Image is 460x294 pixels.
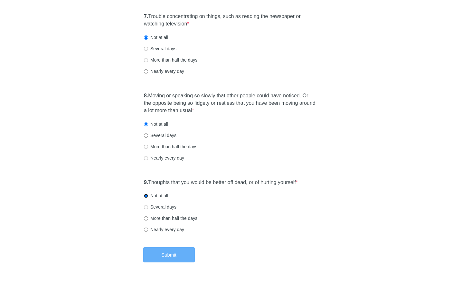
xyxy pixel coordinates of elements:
[144,205,148,209] input: Several days
[144,14,148,19] strong: 7.
[144,228,148,232] input: Nearly every day
[144,69,148,73] input: Nearly every day
[144,34,168,41] label: Not at all
[144,68,184,74] label: Nearly every day
[144,93,148,98] strong: 8.
[144,45,176,52] label: Several days
[144,145,148,149] input: More than half the days
[144,122,148,126] input: Not at all
[144,57,197,63] label: More than half the days
[144,215,197,221] label: More than half the days
[144,132,176,139] label: Several days
[144,156,148,160] input: Nearly every day
[144,216,148,220] input: More than half the days
[144,192,168,199] label: Not at all
[144,47,148,51] input: Several days
[144,194,148,198] input: Not at all
[144,35,148,40] input: Not at all
[143,247,195,262] button: Submit
[144,92,316,114] label: Moving or speaking so slowly that other people could have noticed. Or the opposite being so fidge...
[144,155,184,161] label: Nearly every day
[144,121,168,127] label: Not at all
[144,58,148,62] input: More than half the days
[144,133,148,138] input: Several days
[144,204,176,210] label: Several days
[144,226,184,233] label: Nearly every day
[144,13,316,28] label: Trouble concentrating on things, such as reading the newspaper or watching television
[144,179,298,186] label: Thoughts that you would be better off dead, or of hurting yourself
[144,143,197,150] label: More than half the days
[144,180,148,185] strong: 9.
